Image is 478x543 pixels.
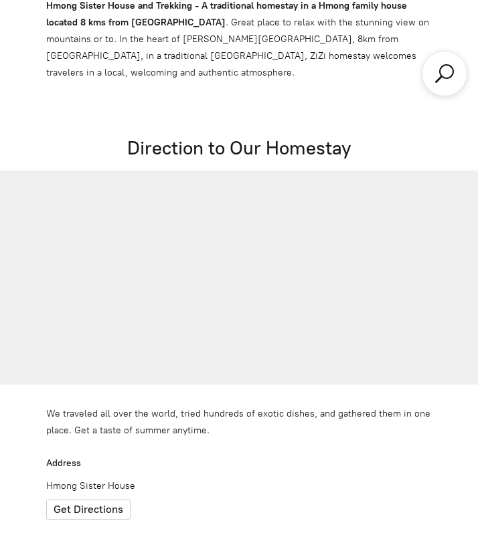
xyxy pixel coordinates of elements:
p: Hmong Sister House [41,477,236,494]
h2: Direction to Our Homestay [11,136,467,160]
p: We traveled all over the world, tried hundreds of exotic dishes, and gathered them in one place. ... [46,405,432,439]
p: Address [41,455,236,471]
span: Get Directions [54,503,123,516]
a: Search products [432,62,457,86]
a: Get Directions [46,500,131,520]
